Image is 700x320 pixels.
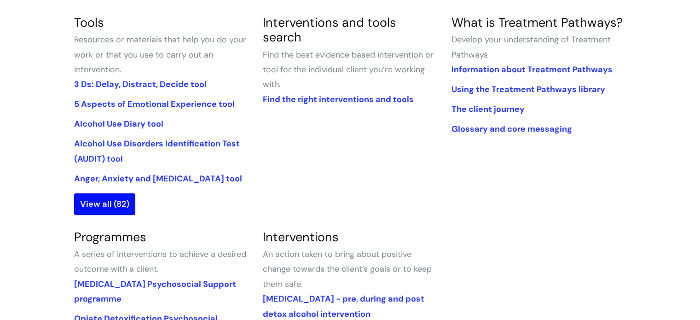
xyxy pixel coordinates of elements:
[451,104,524,115] a: The client journey
[74,34,246,75] span: Resources or materials that help you do your work or that you use to carry out an intervention.
[74,79,207,90] a: 3 Ds: Delay, Distract, Decide tool
[262,94,413,105] a: Find the right interventions and tools
[451,123,572,134] a: Glossary and core messaging
[262,49,433,90] span: Find the best evidence based intervention or tool for the individual client you’re working with.
[74,14,104,30] a: Tools
[451,14,622,30] a: What is Treatment Pathways?
[451,34,610,60] span: Develop your understanding of Treatment Pathways
[262,249,431,290] span: An action taken to bring about positive change towards the client’s goals or to keep them safe.
[451,84,605,95] a: Using the Treatment Pathways library
[74,173,242,184] a: Anger, Anxiety and [MEDICAL_DATA] tool
[74,229,146,245] a: Programmes
[74,138,240,164] a: Alcohol Use Disorders Identification Test (AUDIT) tool
[74,118,163,129] a: Alcohol Use Diary tool
[262,229,338,245] a: Interventions
[451,64,612,75] a: Information about Treatment Pathways
[74,99,235,110] a: 5 Aspects of Emotional Experience tool
[262,14,396,45] a: Interventions and tools search
[262,293,424,319] a: [MEDICAL_DATA] - pre, during and post detox alcohol intervention
[74,279,236,304] a: [MEDICAL_DATA] Psychosocial Support programme
[74,193,135,215] a: View all (82)
[74,249,246,274] span: A series of interventions to achieve a desired outcome with a client.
